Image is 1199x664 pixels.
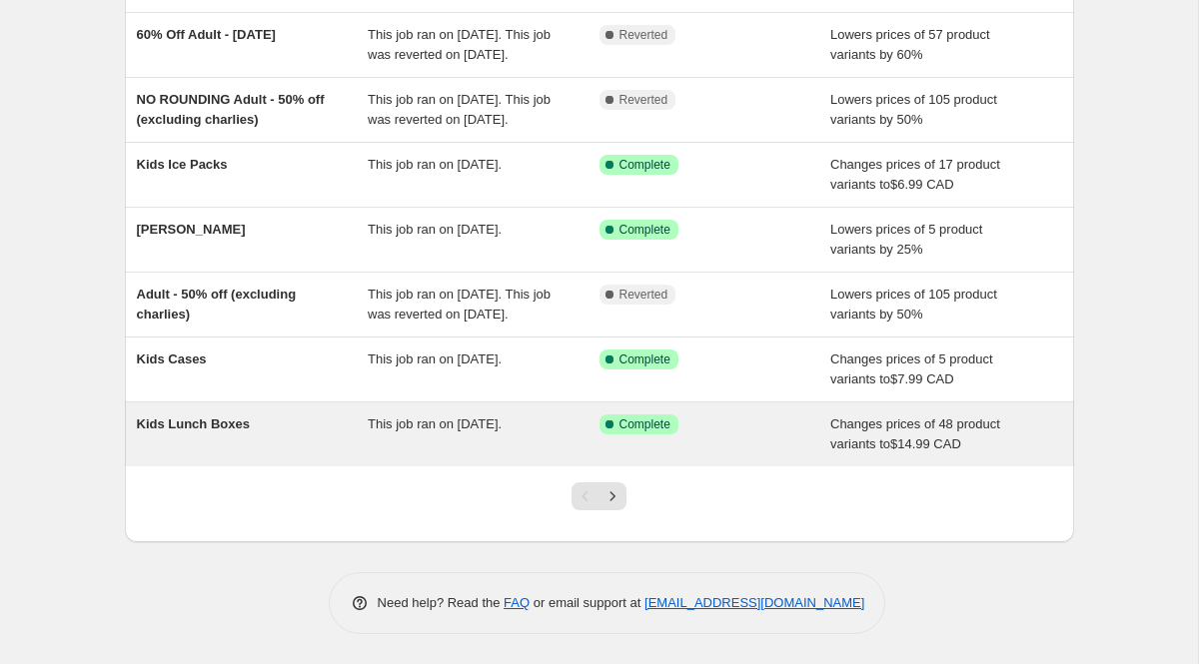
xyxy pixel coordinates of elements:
[890,371,954,386] span: $7.99 CAD
[504,595,530,610] a: FAQ
[137,287,297,322] span: Adult - 50% off (excluding charlies)
[830,92,997,127] span: Lowers prices of 105 product variants by 50%
[619,27,668,43] span: Reverted
[368,351,502,366] span: This job ran on [DATE].
[619,287,668,303] span: Reverted
[619,92,668,108] span: Reverted
[137,157,228,172] span: Kids Ice Packs
[890,436,961,451] span: $14.99 CAD
[619,222,670,238] span: Complete
[619,157,670,173] span: Complete
[599,482,626,510] button: Next
[830,27,990,62] span: Lowers prices of 57 product variants by 60%
[572,482,626,510] nav: Pagination
[368,287,551,322] span: This job ran on [DATE]. This job was reverted on [DATE].
[368,416,502,431] span: This job ran on [DATE].
[137,27,276,42] span: 60% Off Adult - [DATE]
[368,157,502,172] span: This job ran on [DATE].
[378,595,505,610] span: Need help? Read the
[368,222,502,237] span: This job ran on [DATE].
[137,222,246,237] span: [PERSON_NAME]
[619,351,670,367] span: Complete
[137,92,325,127] span: NO ROUNDING Adult - 50% off (excluding charlies)
[890,177,954,192] span: $6.99 CAD
[830,287,997,322] span: Lowers prices of 105 product variants by 50%
[137,351,207,366] span: Kids Cases
[644,595,864,610] a: [EMAIL_ADDRESS][DOMAIN_NAME]
[830,157,1000,192] span: Changes prices of 17 product variants to
[530,595,644,610] span: or email support at
[619,416,670,432] span: Complete
[830,222,982,257] span: Lowers prices of 5 product variants by 25%
[368,27,551,62] span: This job ran on [DATE]. This job was reverted on [DATE].
[368,92,551,127] span: This job ran on [DATE]. This job was reverted on [DATE].
[137,416,250,431] span: Kids Lunch Boxes
[830,416,1000,451] span: Changes prices of 48 product variants to
[830,351,993,386] span: Changes prices of 5 product variants to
